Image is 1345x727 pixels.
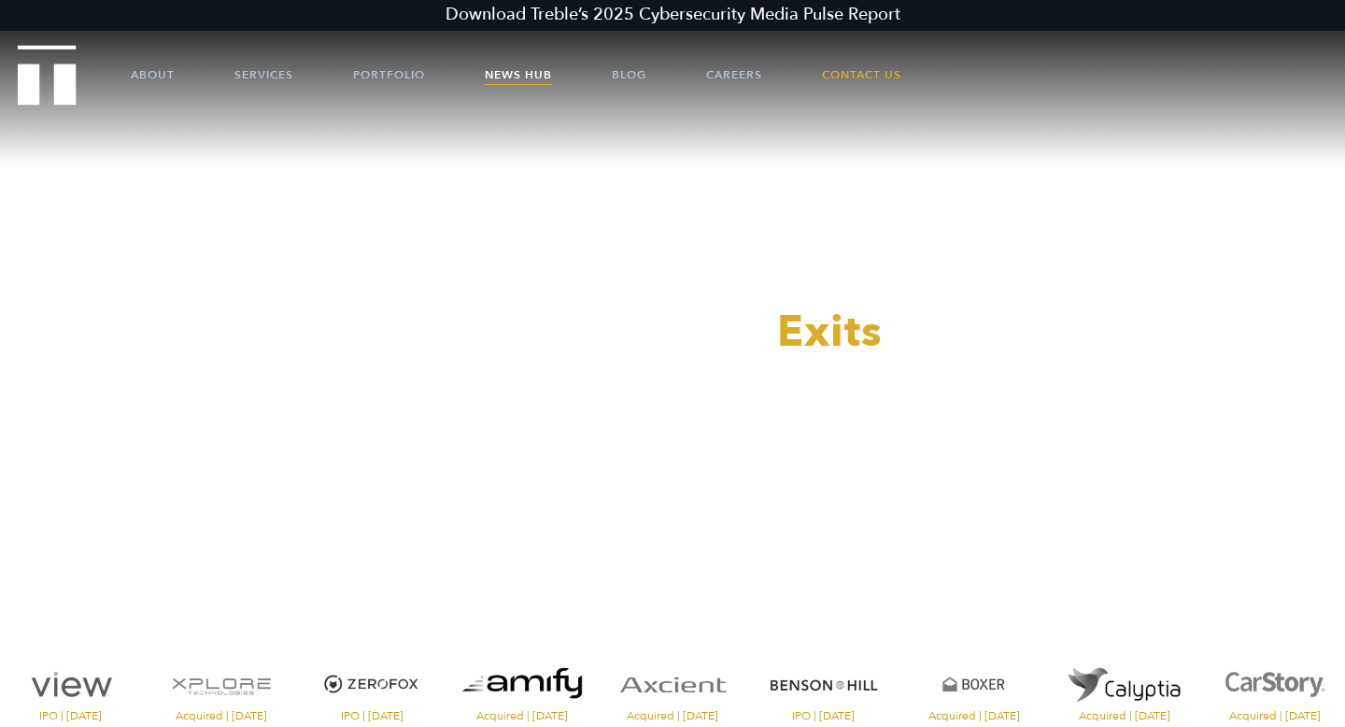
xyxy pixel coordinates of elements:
[822,47,901,103] a: Contact Us
[903,710,1044,721] span: Acquired | [DATE]
[612,47,646,103] a: Blog
[302,654,443,721] a: Visit the ZeroFox website
[150,654,291,721] a: Visit the XPlore website
[18,45,77,105] img: Treble logo
[753,710,894,721] span: IPO | [DATE]
[1204,654,1345,715] img: CarStory logo
[753,654,894,715] img: Benson Hill logo
[602,654,743,721] a: Visit the Axcient website
[234,47,293,103] a: Services
[1204,654,1345,721] a: Visit the CarStory website
[150,710,291,721] span: Acquired | [DATE]
[777,303,883,362] span: Exits
[302,654,443,715] img: ZeroFox logo
[1054,710,1195,721] span: Acquired | [DATE]
[602,710,743,721] span: Acquired | [DATE]
[131,47,175,103] a: About
[753,654,894,721] a: Visit the Benson Hill website
[485,47,552,103] a: News Hub
[353,47,425,103] a: Portfolio
[706,47,762,103] a: Careers
[150,654,291,715] img: XPlore logo
[1204,710,1345,721] span: Acquired | [DATE]
[903,654,1044,721] a: Visit the Boxer website
[452,710,593,721] span: Acquired | [DATE]
[452,654,593,721] a: Visit the website
[903,654,1044,715] img: Boxer logo
[1054,654,1195,721] a: Visit the website
[302,710,443,721] span: IPO | [DATE]
[602,654,743,715] img: Axcient logo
